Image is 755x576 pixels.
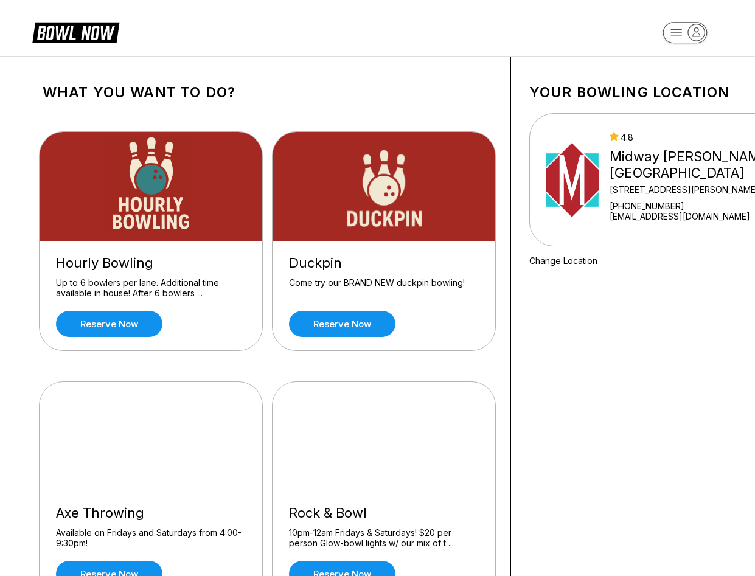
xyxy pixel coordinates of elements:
a: Change Location [529,255,597,266]
img: Axe Throwing [40,382,263,491]
img: Midway Bowling - Carlisle [546,134,599,226]
img: Rock & Bowl [273,382,496,491]
div: 10pm-12am Fridays & Saturdays! $20 per person Glow-bowl lights w/ our mix of t ... [289,527,479,549]
div: Axe Throwing [56,505,246,521]
a: Reserve now [289,311,395,337]
h1: What you want to do? [43,84,492,101]
div: Come try our BRAND NEW duckpin bowling! [289,277,479,299]
div: Available on Fridays and Saturdays from 4:00-9:30pm! [56,527,246,549]
div: Hourly Bowling [56,255,246,271]
div: Rock & Bowl [289,505,479,521]
a: Reserve now [56,311,162,337]
img: Hourly Bowling [40,132,263,241]
img: Duckpin [273,132,496,241]
div: Up to 6 bowlers per lane. Additional time available in house! After 6 bowlers ... [56,277,246,299]
div: Duckpin [289,255,479,271]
